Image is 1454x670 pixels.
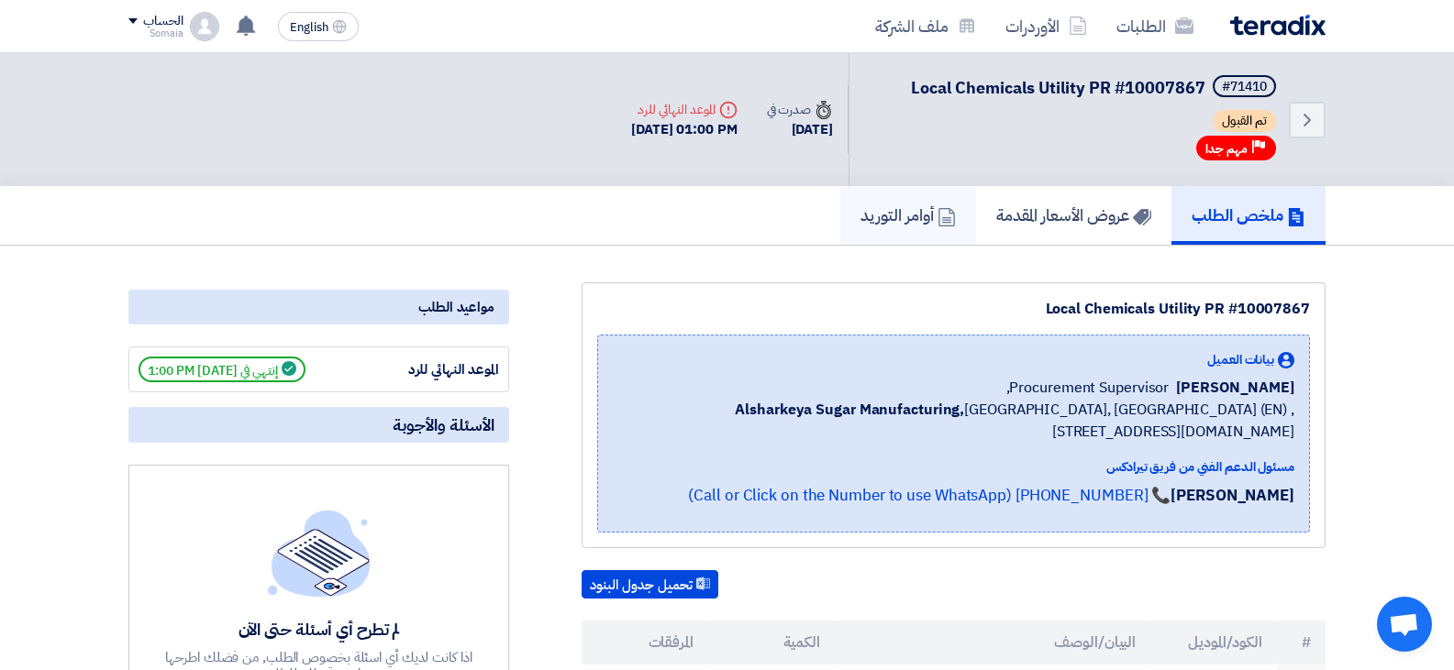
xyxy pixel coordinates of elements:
[597,298,1310,320] div: Local Chemicals Utility PR #10007867
[840,186,976,245] a: أوامر التوريد
[361,359,499,380] div: الموعد النهائي للرد
[767,100,833,119] div: صدرت في
[1192,204,1305,225] h5: ملخص الطلب
[290,21,328,34] span: English
[1277,621,1326,665] th: #
[996,204,1151,225] h5: عروض الأسعار المقدمة
[268,510,371,596] img: empty_state_list.svg
[1230,15,1326,36] img: Teradix logo
[1176,377,1294,399] span: [PERSON_NAME]
[582,621,708,665] th: المرفقات
[1171,186,1326,245] a: ملخص الطلب
[1006,377,1170,399] span: Procurement Supervisor,
[911,75,1280,101] h5: Local Chemicals Utility PR #10007867
[613,457,1294,477] div: مسئول الدعم الفني من فريق تيرادكس
[139,357,305,382] span: إنتهي في [DATE] 1:00 PM
[190,12,219,41] img: profile_test.png
[128,290,509,324] div: مواعيد الطلب
[1377,597,1432,652] div: دردشة مفتوحة
[860,204,956,225] h5: أوامر التوريد
[1207,350,1274,369] span: بيانات العميل
[582,570,718,599] button: تحميل جدول البنود
[835,621,1151,665] th: البيان/الوصف
[767,119,833,140] div: [DATE]
[631,100,738,119] div: الموعد النهائي للرد
[1150,621,1277,665] th: الكود/الموديل
[991,5,1102,48] a: الأوردرات
[735,399,964,421] b: Alsharkeya Sugar Manufacturing,
[1213,110,1276,132] span: تم القبول
[613,399,1294,443] span: [GEOGRAPHIC_DATA], [GEOGRAPHIC_DATA] (EN) ,[STREET_ADDRESS][DOMAIN_NAME]
[163,619,475,640] div: لم تطرح أي أسئلة حتى الآن
[976,186,1171,245] a: عروض الأسعار المقدمة
[1171,484,1294,507] strong: [PERSON_NAME]
[128,28,183,38] div: Somaia
[688,484,1171,507] a: 📞 [PHONE_NUMBER] (Call or Click on the Number to use WhatsApp)
[911,75,1205,100] span: Local Chemicals Utility PR #10007867
[1102,5,1208,48] a: الطلبات
[860,5,991,48] a: ملف الشركة
[143,14,183,29] div: الحساب
[708,621,835,665] th: الكمية
[393,414,494,435] span: الأسئلة والأجوبة
[1222,81,1267,93] div: #71410
[631,119,738,140] div: [DATE] 01:00 PM
[278,12,359,41] button: English
[1205,140,1248,158] span: مهم جدا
